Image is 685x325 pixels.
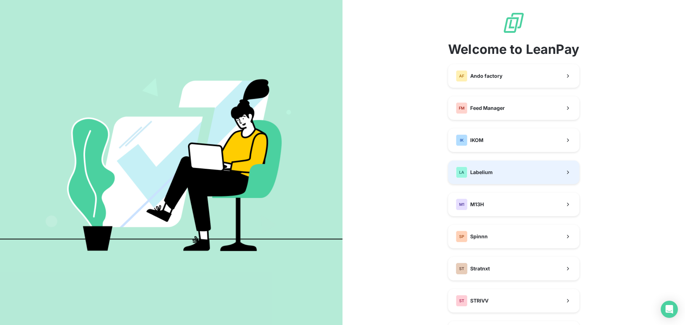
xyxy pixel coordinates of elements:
span: STRIVV [470,297,488,304]
button: STStratnxt [448,257,579,280]
div: M1 [456,199,467,210]
button: FMFeed Manager [448,96,579,120]
img: logo sigle [502,11,525,34]
div: IK [456,134,467,146]
button: AFAndo factory [448,64,579,88]
div: ST [456,295,467,306]
span: M13H [470,201,484,208]
div: Open Intercom Messenger [661,301,678,318]
button: STSTRIVV [448,289,579,313]
span: Spinnn [470,233,488,240]
div: FM [456,102,467,114]
span: IKOM [470,137,483,144]
div: ST [456,263,467,274]
span: Labelium [470,169,493,176]
button: IKIKOM [448,128,579,152]
button: LALabelium [448,161,579,184]
span: Welcome to LeanPay [448,43,579,56]
span: Feed Manager [470,105,505,112]
div: AF [456,70,467,82]
span: Stratnxt [470,265,490,272]
div: SP [456,231,467,242]
div: LA [456,167,467,178]
button: SPSpinnn [448,225,579,248]
button: M1M13H [448,193,579,216]
span: Ando factory [470,72,502,80]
